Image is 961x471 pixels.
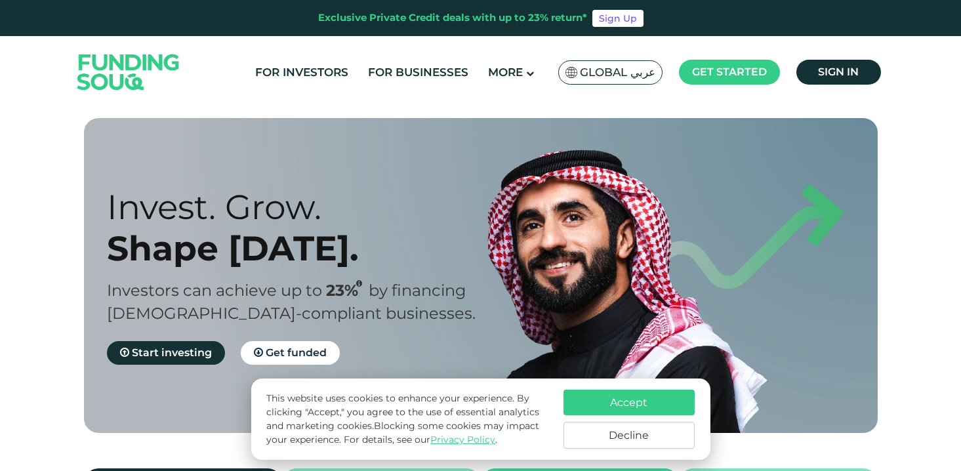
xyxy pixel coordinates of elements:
[241,341,340,365] a: Get funded
[107,341,225,365] a: Start investing
[318,10,587,26] div: Exclusive Private Credit deals with up to 23% return*
[266,420,539,445] span: Blocking some cookies may impact your experience.
[430,434,495,445] a: Privacy Policy
[563,422,695,449] button: Decline
[580,65,655,80] span: Global عربي
[563,390,695,415] button: Accept
[132,346,212,359] span: Start investing
[326,281,369,300] span: 23%
[356,280,362,287] i: 23% IRR (expected) ~ 15% Net yield (expected)
[344,434,497,445] span: For details, see our .
[796,60,881,85] a: Sign in
[107,228,504,269] div: Shape [DATE].
[818,66,859,78] span: Sign in
[692,66,767,78] span: Get started
[107,186,504,228] div: Invest. Grow.
[252,62,352,83] a: For Investors
[64,39,193,105] img: Logo
[565,67,577,78] img: SA Flag
[266,392,550,447] p: This website uses cookies to enhance your experience. By clicking "Accept," you agree to the use ...
[592,10,644,27] a: Sign Up
[365,62,472,83] a: For Businesses
[488,66,523,79] span: More
[107,281,322,300] span: Investors can achieve up to
[266,346,327,359] span: Get funded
